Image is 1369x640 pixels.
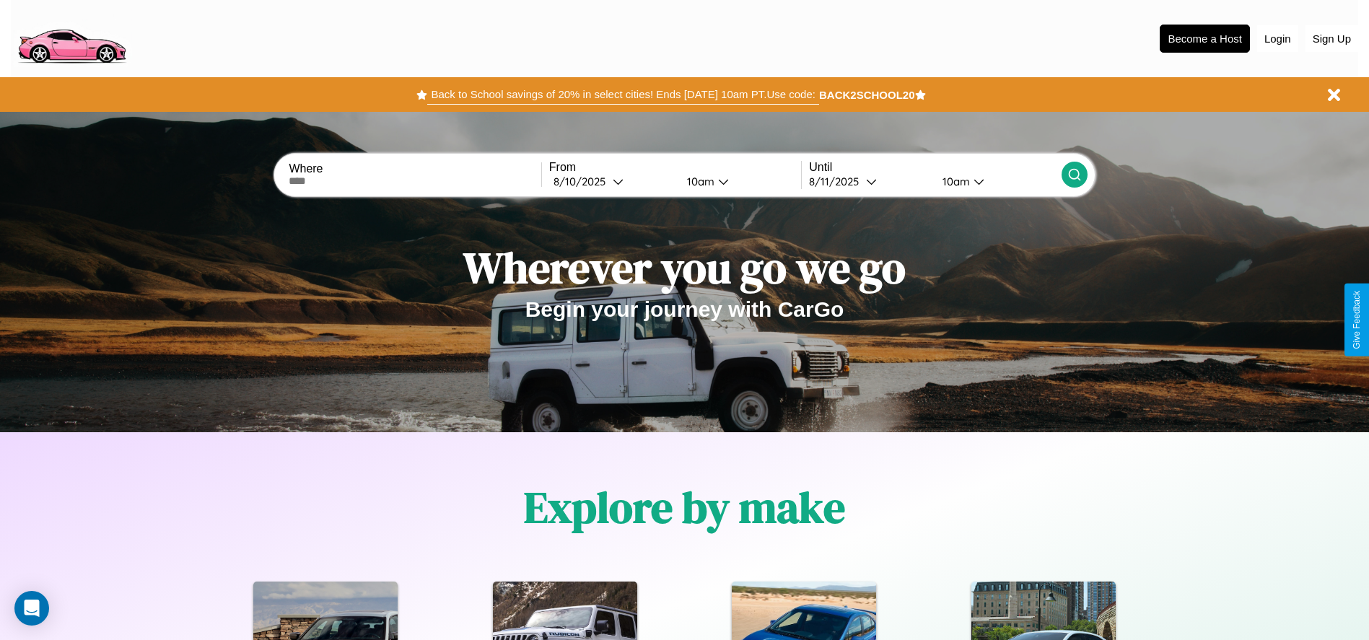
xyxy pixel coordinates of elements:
[1257,25,1298,52] button: Login
[1305,25,1358,52] button: Sign Up
[549,161,801,174] label: From
[11,7,132,67] img: logo
[1160,25,1250,53] button: Become a Host
[935,175,974,188] div: 10am
[680,175,718,188] div: 10am
[809,175,866,188] div: 8 / 11 / 2025
[427,84,818,105] button: Back to School savings of 20% in select cities! Ends [DATE] 10am PT.Use code:
[554,175,613,188] div: 8 / 10 / 2025
[549,174,675,189] button: 8/10/2025
[1352,291,1362,349] div: Give Feedback
[931,174,1062,189] button: 10am
[524,478,845,537] h1: Explore by make
[819,89,915,101] b: BACK2SCHOOL20
[675,174,802,189] button: 10am
[289,162,541,175] label: Where
[809,161,1061,174] label: Until
[14,591,49,626] div: Open Intercom Messenger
